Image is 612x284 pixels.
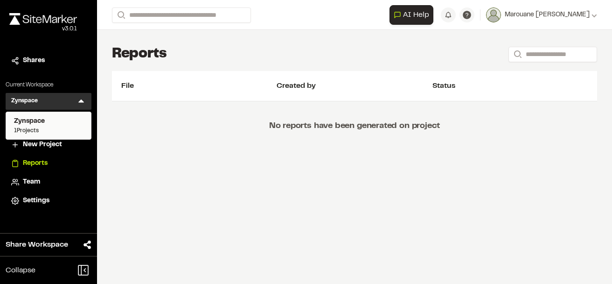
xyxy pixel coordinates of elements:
img: rebrand.png [9,13,77,25]
span: Team [23,177,40,187]
a: Reports [11,158,86,169]
span: Zynspace [14,116,83,127]
div: File [121,80,277,92]
span: Share Workspace [6,239,68,250]
span: Collapse [6,265,35,276]
a: Team [11,177,86,187]
a: Settings [11,196,86,206]
span: Reports [23,158,48,169]
span: New Project [23,140,62,150]
span: Marouane [PERSON_NAME] [505,10,590,20]
div: Created by [277,80,432,92]
button: Marouane [PERSON_NAME] [486,7,597,22]
div: Status [432,80,588,92]
a: Shares [11,56,86,66]
p: Current Workspace [6,81,91,89]
h1: Reports [112,45,167,64]
img: User [486,7,501,22]
div: Oh geez...please don't... [9,25,77,33]
a: Zynspace1Projects [14,116,83,135]
a: New Project [11,140,86,150]
span: 1 Projects [14,127,83,135]
p: No reports have been generated on project [269,101,440,151]
span: Settings [23,196,49,206]
button: Search [508,47,525,62]
button: Search [112,7,129,23]
div: Open AI Assistant [389,5,437,25]
span: AI Help [403,9,429,21]
span: Shares [23,56,45,66]
button: Open AI Assistant [389,5,433,25]
h3: Zynspace [11,97,38,106]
